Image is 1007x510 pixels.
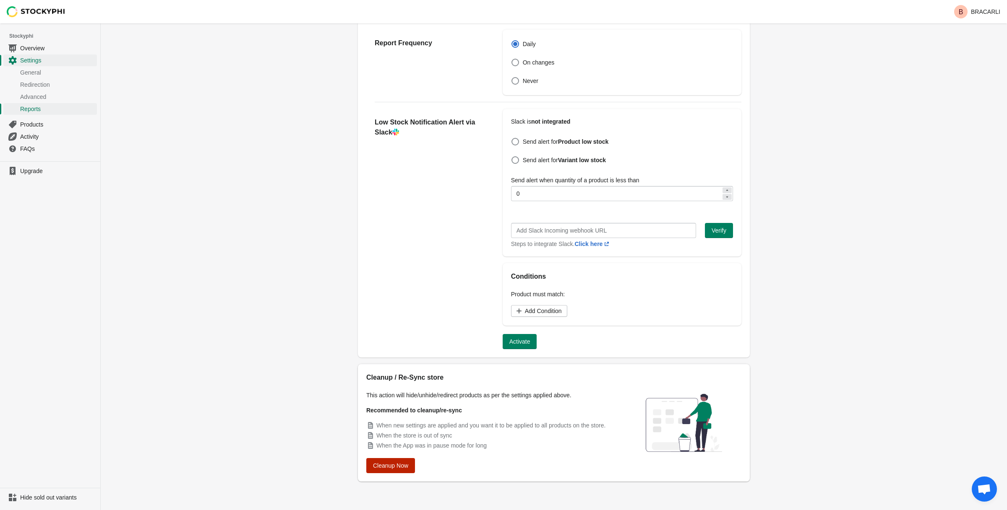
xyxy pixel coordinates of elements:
label: Send alert when quantity of a product is less than [511,176,639,184]
span: When the App was in pause mode for long [376,442,487,449]
span: Reports [20,105,95,113]
p: BRACARLI [971,8,1000,15]
span: Redirection [20,80,95,89]
span: Send alert for [523,156,606,164]
b: not integrated [531,118,570,125]
span: When the store is out of sync [376,432,452,439]
a: FAQs [3,142,97,155]
a: Settings [3,54,97,66]
span: General [20,68,95,77]
a: Redirection [3,78,97,91]
h2: Cleanup / Re-Sync store [366,373,618,383]
span: When new settings are applied and you want it to be applied to all products on the store. [376,422,605,429]
span: Activate [509,338,530,345]
a: Overview [3,42,97,54]
img: Slack [392,129,399,135]
button: Activate [503,334,537,349]
img: Stockyphi [7,6,65,17]
button: Avatar with initials BBRACARLI [951,3,1004,20]
span: Activity [20,132,95,141]
div: Steps to integrate Slack. [511,240,696,248]
b: Product low stock [558,138,609,145]
a: Upgrade [3,165,97,177]
span: Cleanup Now [373,462,408,469]
span: Advanced [20,93,95,101]
button: Add Condition [511,305,567,317]
b: Variant low stock [558,157,606,163]
span: Overview [20,44,95,52]
span: Daily [523,40,536,48]
button: Verify [705,223,733,238]
a: Products [3,118,97,130]
p: Product must match: [511,290,733,298]
a: Activity [3,130,97,142]
span: Settings [20,56,95,65]
span: Hide sold out variants [20,493,95,502]
span: Products [20,120,95,129]
span: Verify [712,227,726,234]
input: Add Slack Incoming webhook URL [511,223,696,238]
a: Click here [574,241,611,247]
span: Send alert for [523,137,609,146]
p: This action will hide/unhide/redirect products as per the settings applied above. [366,391,618,399]
p: Slack is [511,117,733,126]
text: B [959,8,963,16]
h2: Conditions [511,272,733,282]
a: Advanced [3,91,97,103]
span: On changes [523,58,555,67]
a: Reports [3,103,97,115]
span: Never [523,77,538,85]
button: Cleanup Now [366,458,415,473]
a: Open chat [972,476,997,502]
span: Avatar with initials B [954,5,968,18]
strong: Recommended to cleanup/re-sync [366,407,462,414]
a: Hide sold out variants [3,492,97,503]
h2: Report Frequency [375,38,486,48]
h2: Low Stock Notification Alert via Slack [375,117,486,137]
span: Add Condition [525,308,562,314]
span: FAQs [20,145,95,153]
span: Upgrade [20,167,95,175]
a: General [3,66,97,78]
span: Stockyphi [9,32,100,40]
